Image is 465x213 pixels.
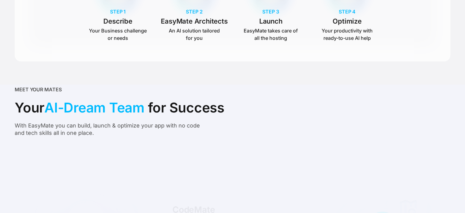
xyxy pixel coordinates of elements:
[148,97,224,118] span: for Success
[44,97,145,118] span: AI-Dream Team
[242,27,300,42] p: EasyMate takes care of all the hosting
[318,27,376,42] p: Your productivity with ready-to-use AI help
[165,27,223,42] p: An AI solution tailored for you
[15,122,208,137] div: With EasyMate you can build, launch & optimize your app with no code and tech skills all in one p...
[89,27,147,42] p: Your Business challenge or needs
[161,17,227,26] p: EasyMate Architects
[15,97,224,118] div: Your
[15,86,62,93] div: MEET YOUR MATES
